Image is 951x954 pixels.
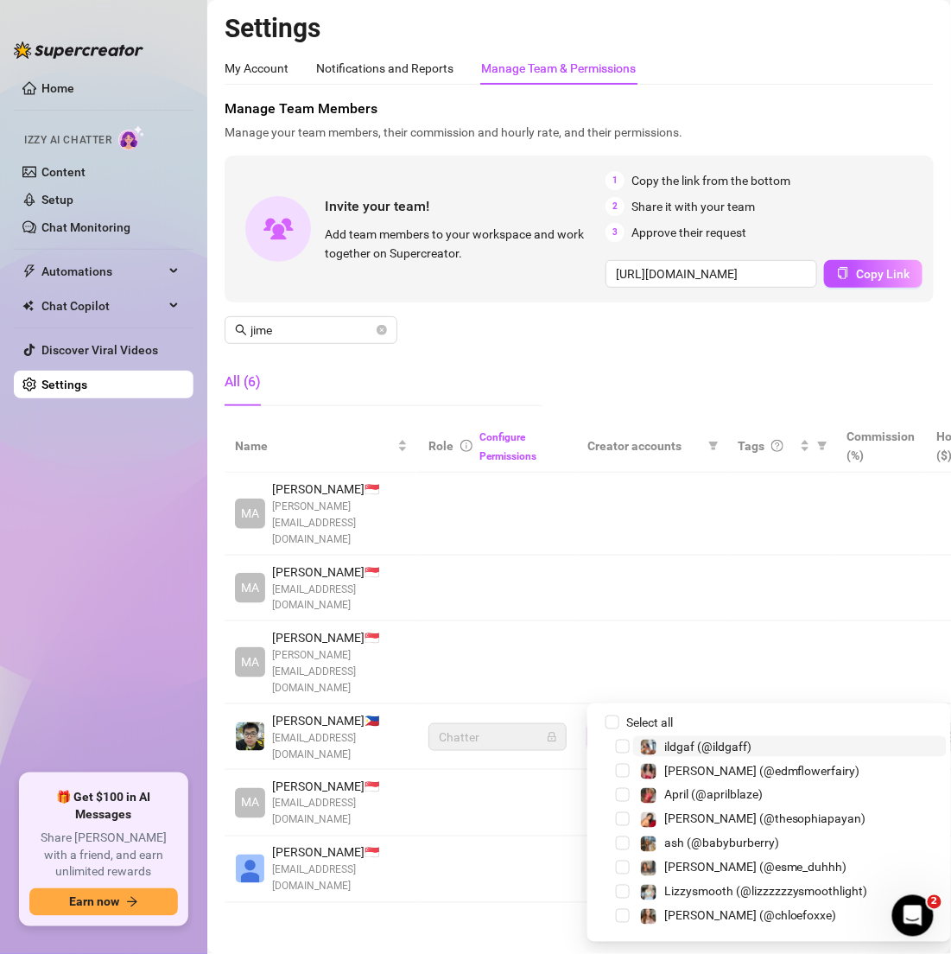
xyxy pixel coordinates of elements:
[837,267,849,279] span: copy
[41,193,73,207] a: Setup
[377,325,387,335] button: close-circle
[241,793,259,812] span: MA
[928,895,941,909] span: 2
[641,836,656,852] img: ash (@babyburberry)
[481,59,636,78] div: Manage Team & Permissions
[616,788,630,802] span: Select tree node
[235,324,247,336] span: search
[892,895,934,937] iframe: Intercom live chat
[225,420,418,473] th: Name
[616,740,630,754] span: Select tree node
[664,812,866,826] span: [PERSON_NAME] (@thesophiapayan)
[272,647,408,696] span: [PERSON_NAME][EMAIL_ADDRESS][DOMAIN_NAME]
[664,740,751,754] span: ildgaf (@ildgaff)
[616,861,630,874] span: Select tree node
[118,125,145,150] img: AI Chatter
[272,711,408,730] span: [PERSON_NAME] 🇵🇭
[241,578,259,597] span: MA
[272,499,408,548] span: [PERSON_NAME][EMAIL_ADDRESS][DOMAIN_NAME]
[616,812,630,826] span: Select tree node
[235,436,394,455] span: Name
[738,436,764,455] span: Tags
[41,81,74,95] a: Home
[14,41,143,59] img: logo-BBDzfeDw.svg
[41,165,86,179] a: Content
[250,321,373,340] input: Search members
[272,582,408,614] span: [EMAIL_ADDRESS][DOMAIN_NAME]
[641,909,656,925] img: Chloe (@chloefoxxe)
[316,59,453,78] div: Notifications and Reports
[325,225,599,263] span: Add team members to your workspace and work together on Supercreator.
[41,378,87,391] a: Settings
[771,440,783,452] span: question-circle
[619,713,680,732] span: Select all
[439,724,556,750] span: Chatter
[664,861,847,874] span: [PERSON_NAME] (@esme_duhhh)
[29,888,178,916] button: Earn nowarrow-right
[24,132,111,149] span: Izzy AI Chatter
[641,788,656,804] img: April (@aprilblaze)
[126,896,138,908] span: arrow-right
[708,441,719,451] span: filter
[272,563,408,582] span: [PERSON_NAME] 🇸🇬
[22,300,34,312] img: Chat Copilot
[664,788,763,802] span: April (@aprilblaze)
[705,433,722,459] span: filter
[22,264,36,278] span: thunderbolt
[236,722,264,751] img: Luke Warren Jimenez
[824,260,922,288] button: Copy Link
[225,99,934,119] span: Manage Team Members
[225,123,934,142] span: Manage your team members, their commission and hourly rate, and their permissions.
[29,830,178,881] span: Share [PERSON_NAME] with a friend, and earn unlimited rewards
[664,885,868,899] span: Lizzysmooth (@lizzzzzzysmoothlight)
[272,862,408,895] span: [EMAIL_ADDRESS][DOMAIN_NAME]
[664,836,779,850] span: ash (@babyburberry)
[325,195,605,217] span: Invite your team!
[225,59,288,78] div: My Account
[272,796,408,829] span: [EMAIL_ADDRESS][DOMAIN_NAME]
[587,436,701,455] span: Creator accounts
[605,171,624,190] span: 1
[814,433,831,459] span: filter
[41,292,164,320] span: Chat Copilot
[856,267,910,281] span: Copy Link
[547,732,557,742] span: lock
[225,12,934,45] h2: Settings
[225,372,261,392] div: All (6)
[631,171,790,190] span: Copy the link from the bottom
[272,480,408,499] span: [PERSON_NAME] 🇸🇬
[664,764,860,778] span: [PERSON_NAME] (@edmflowerfairy)
[272,843,408,862] span: [PERSON_NAME] 🇸🇬
[41,258,164,285] span: Automations
[605,223,624,242] span: 3
[641,740,656,755] img: ildgaf (@ildgaff)
[641,885,656,900] img: Lizzysmooth (@lizzzzzzysmoothlight)
[241,652,259,671] span: MA
[460,440,472,452] span: info-circle
[631,223,746,242] span: Approve their request
[41,220,130,234] a: Chat Monitoring
[29,790,178,824] span: 🎁 Get $100 in AI Messages
[817,441,827,451] span: filter
[69,895,119,909] span: Earn now
[664,909,837,923] span: [PERSON_NAME] (@chloefoxxe)
[616,909,630,923] span: Select tree node
[272,730,408,763] span: [EMAIL_ADDRESS][DOMAIN_NAME]
[641,764,656,779] img: Aaliyah (@edmflowerfairy)
[241,504,259,523] span: MA
[631,197,755,216] span: Share it with your team
[272,628,408,647] span: [PERSON_NAME] 🇸🇬
[641,812,656,828] img: Sophia (@thesophiapayan)
[616,885,630,899] span: Select tree node
[479,431,536,462] a: Configure Permissions
[272,777,408,796] span: [PERSON_NAME] 🇸🇬
[41,343,158,357] a: Discover Viral Videos
[428,439,453,453] span: Role
[616,836,630,850] span: Select tree node
[641,861,656,876] img: Esmeralda (@esme_duhhh)
[616,764,630,778] span: Select tree node
[605,197,624,216] span: 2
[836,420,926,473] th: Commission (%)
[236,855,264,883] img: Marilyn Jimenez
